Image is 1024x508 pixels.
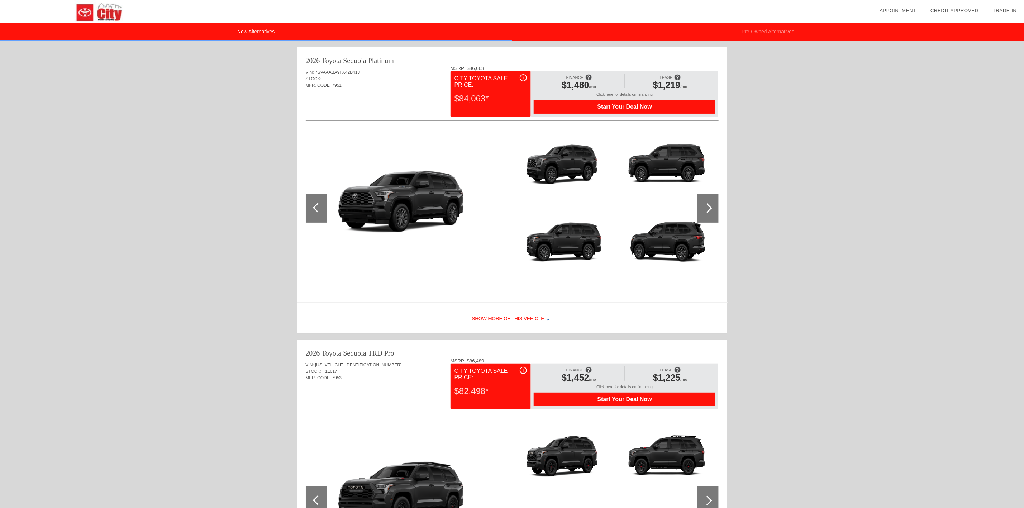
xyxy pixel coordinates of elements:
span: 7951 [332,83,342,88]
div: i [520,367,527,374]
div: $82,498* [454,382,527,400]
img: 2.png [514,132,613,206]
a: Credit Approved [930,8,978,13]
span: T11617 [323,369,337,374]
img: 4.png [616,132,715,206]
div: Click here for details on financing [534,92,715,100]
span: $1,225 [653,372,680,383]
span: 7953 [332,375,342,380]
span: LEASE [660,368,672,372]
div: 2026 Toyota Sequoia [306,56,366,66]
div: i [520,74,527,81]
div: Quoted on [DATE] 2:35:36 PM [306,99,719,111]
span: FINANCE [566,75,584,80]
span: STOCK: [306,369,322,374]
img: 3.png [514,210,613,284]
span: VIN: [306,70,314,75]
span: FINANCE [566,368,584,372]
span: $1,452 [562,372,589,383]
span: $1,480 [562,80,589,90]
img: 2.png [514,425,613,499]
a: Appointment [880,8,916,13]
div: Platinum [368,56,394,66]
div: $84,063* [454,89,527,108]
span: MFR. CODE: [306,83,331,88]
span: LEASE [660,75,672,80]
div: TRD Pro [368,348,394,358]
img: 1.png [306,151,509,266]
div: /mo [537,372,621,385]
a: Trade-In [993,8,1017,13]
span: STOCK: [306,76,322,81]
div: 2026 Toyota Sequoia [306,348,366,358]
div: /mo [537,80,621,92]
span: MFR. CODE: [306,375,331,380]
div: MSRP: $86,489 [451,358,719,364]
span: Start Your Deal Now [543,396,706,403]
div: MSRP: $86,063 [451,66,719,71]
img: 4.png [616,425,715,499]
div: Click here for details on financing [534,385,715,393]
span: 7SVAAABA9TX42B413 [315,70,360,75]
span: VIN: [306,362,314,367]
div: Quoted on [DATE] 2:35:36 PM [306,392,719,403]
span: [US_VEHICLE_IDENTIFICATION_NUMBER] [315,362,401,367]
div: City Toyota Sale Price: [454,367,527,382]
span: Start Your Deal Now [543,104,706,110]
div: City Toyota Sale Price: [454,74,527,89]
span: $1,219 [653,80,680,90]
div: /mo [629,80,712,92]
img: 5.png [616,210,715,284]
div: /mo [629,372,712,385]
div: Show More of this Vehicle [297,305,727,333]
